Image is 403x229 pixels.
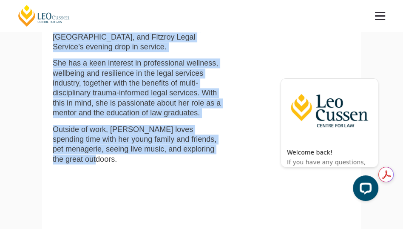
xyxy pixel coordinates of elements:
p: Outside of work, [PERSON_NAME] loves spending time with her young family and friends, pet menager... [53,125,221,165]
p: She has a keen interest in professional wellness, wellbeing and resilience in the legal services ... [53,58,221,118]
iframe: LiveChat chat widget [274,63,382,208]
a: [PERSON_NAME] Centre for Law [17,4,71,27]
